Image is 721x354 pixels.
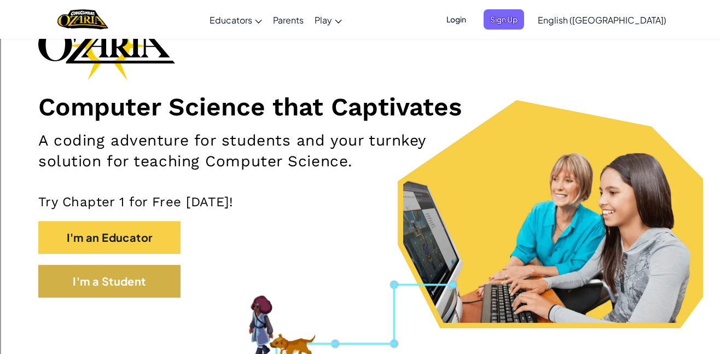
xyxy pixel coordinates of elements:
[309,5,347,34] a: Play
[38,194,683,210] p: Try Chapter 1 for Free [DATE]!
[4,34,717,44] div: Delete
[484,9,524,30] button: Sign Up
[4,4,717,14] div: Sort A > Z
[440,9,473,30] button: Login
[4,24,717,34] div: Move To ...
[38,265,181,298] button: I'm a Student
[4,54,717,63] div: Sign out
[38,221,181,254] button: I'm an Educator
[4,44,717,54] div: Options
[532,5,672,34] a: English ([GEOGRAPHIC_DATA])
[57,8,108,31] a: Ozaria by CodeCombat logo
[538,14,666,26] span: English ([GEOGRAPHIC_DATA])
[38,130,470,172] h2: A coding adventure for students and your turnkey solution for teaching Computer Science.
[315,14,332,26] span: Play
[57,8,108,31] img: Home
[4,73,717,83] div: Move To ...
[268,5,309,34] a: Parents
[204,5,268,34] a: Educators
[210,14,252,26] span: Educators
[4,63,717,73] div: Rename
[38,91,683,122] h1: Computer Science that Captivates
[38,10,175,80] img: Ozaria branding logo
[4,14,717,24] div: Sort New > Old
